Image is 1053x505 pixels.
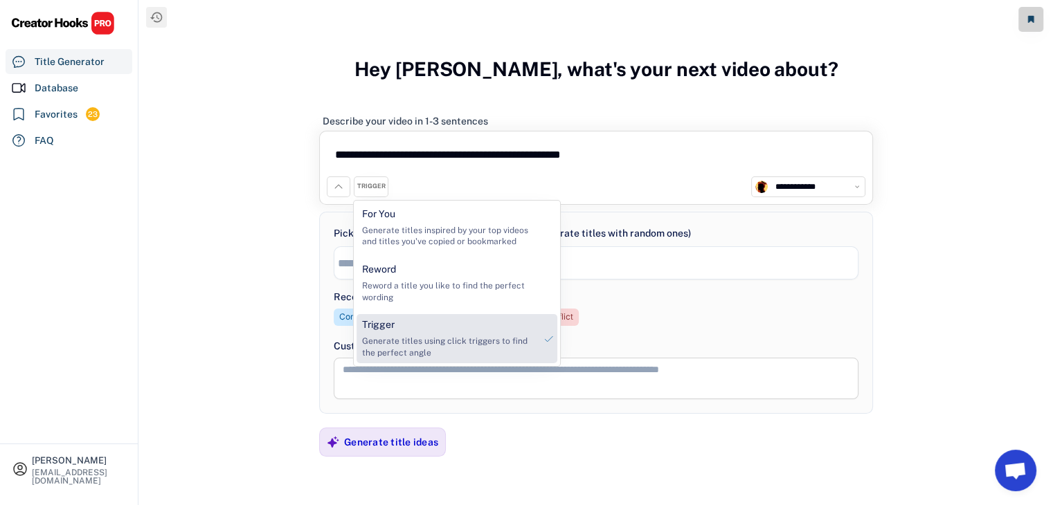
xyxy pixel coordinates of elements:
[334,290,431,304] div: Recent click triggers
[354,43,838,95] h3: Hey [PERSON_NAME], what's your next video about?
[11,11,115,35] img: CHPRO%20Logo.svg
[334,226,691,241] div: Pick up to 10 click triggers (or leave blank to generate titles with random ones)
[323,115,488,127] div: Describe your video in 1-3 sentences
[32,456,126,465] div: [PERSON_NAME]
[362,336,534,359] div: Generate titles using click triggers to find the perfect angle
[334,339,858,353] div: Custom instructions
[35,107,78,122] div: Favorites
[755,181,768,193] img: channels4_profile.jpg
[35,81,78,95] div: Database
[362,318,395,332] div: Trigger
[995,450,1036,491] a: Open chat
[362,208,395,221] div: For You
[32,468,126,485] div: [EMAIL_ADDRESS][DOMAIN_NAME]
[362,263,396,277] div: Reword
[86,109,100,120] div: 23
[362,225,534,248] div: Generate titles inspired by your top videos and titles you've copied or bookmarked
[35,55,105,69] div: Title Generator
[357,182,386,191] div: TRIGGER
[339,311,373,323] div: Contrast
[344,436,438,448] div: Generate title ideas
[35,134,54,148] div: FAQ
[362,280,534,304] div: Reword a title you like to find the perfect wording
